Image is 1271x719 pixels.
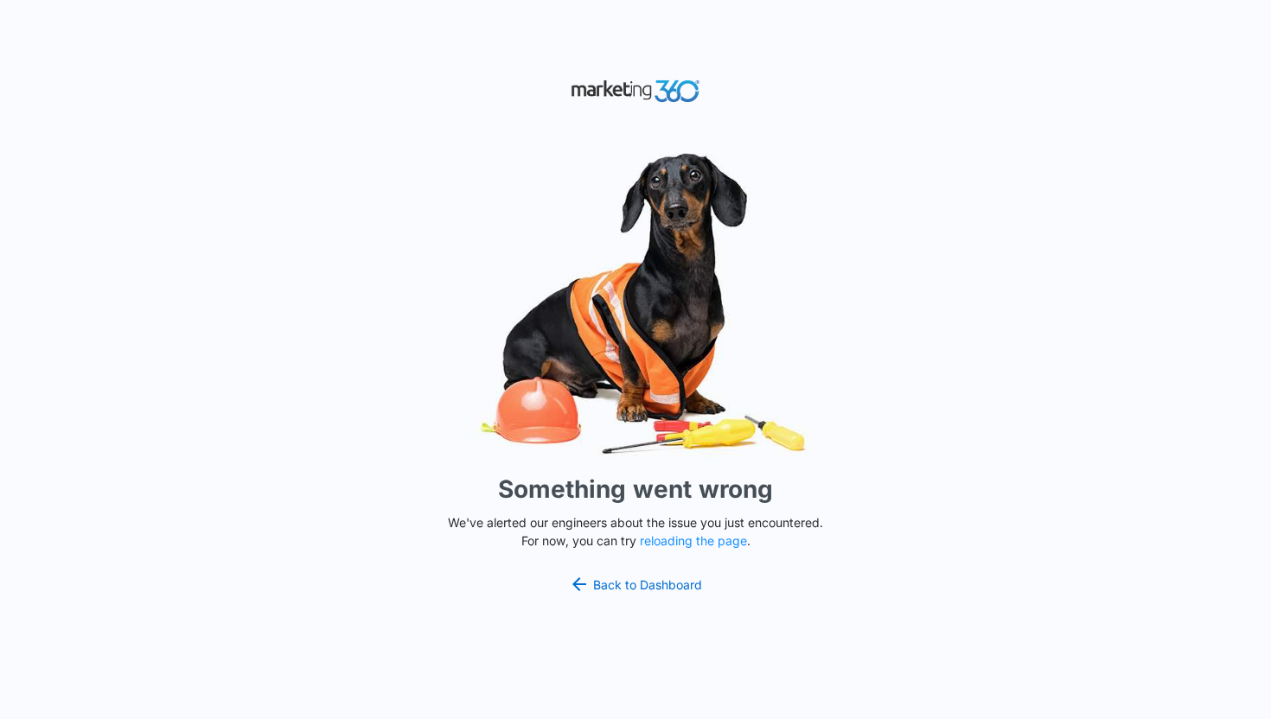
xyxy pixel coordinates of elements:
p: We've alerted our engineers about the issue you just encountered. For now, you can try . [441,513,830,550]
img: Marketing 360 Logo [571,76,700,106]
img: Sad Dog [376,143,895,465]
a: Back to Dashboard [569,574,702,595]
h1: Something went wrong [498,471,773,507]
button: reloading the page [640,534,747,548]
